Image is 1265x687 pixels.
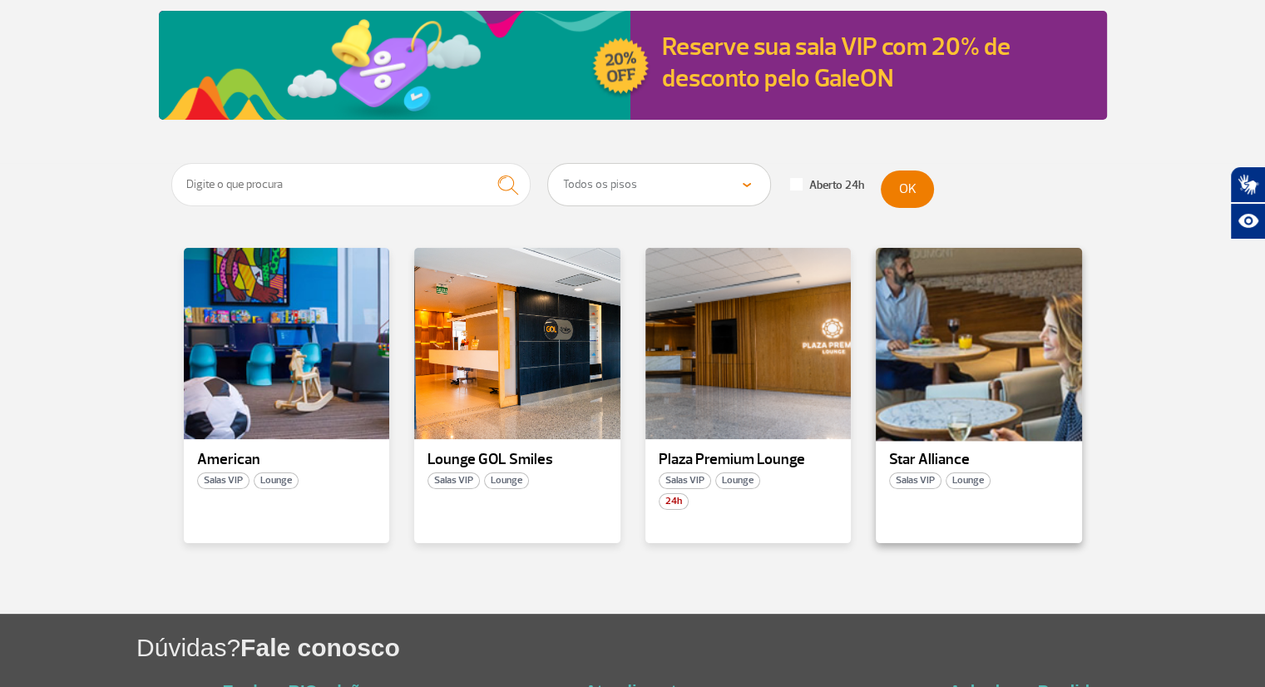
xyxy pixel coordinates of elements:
input: Digite o que procura [171,163,531,206]
p: Lounge GOL Smiles [427,452,607,468]
span: Salas VIP [889,472,941,489]
p: Plaza Premium Lounge [659,452,838,468]
span: Lounge [484,472,529,489]
span: Lounge [946,472,991,489]
span: Lounge [254,472,299,489]
p: American [197,452,377,468]
button: Abrir tradutor de língua de sinais. [1230,166,1265,203]
label: Aberto 24h [790,178,864,193]
a: Reserve sua sala VIP com 20% de desconto pelo GaleON [662,31,1011,94]
button: OK [881,171,934,208]
span: Salas VIP [197,472,250,489]
div: Plugin de acessibilidade da Hand Talk. [1230,166,1265,240]
span: Salas VIP [659,472,711,489]
img: Reserve sua sala VIP com 20% de desconto pelo GaleON [159,11,652,120]
p: Star Alliance [889,452,1069,468]
h1: Dúvidas? [136,630,1265,665]
span: Lounge [715,472,760,489]
span: 24h [659,493,689,510]
span: Salas VIP [427,472,480,489]
span: Fale conosco [240,634,400,661]
button: Abrir recursos assistivos. [1230,203,1265,240]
